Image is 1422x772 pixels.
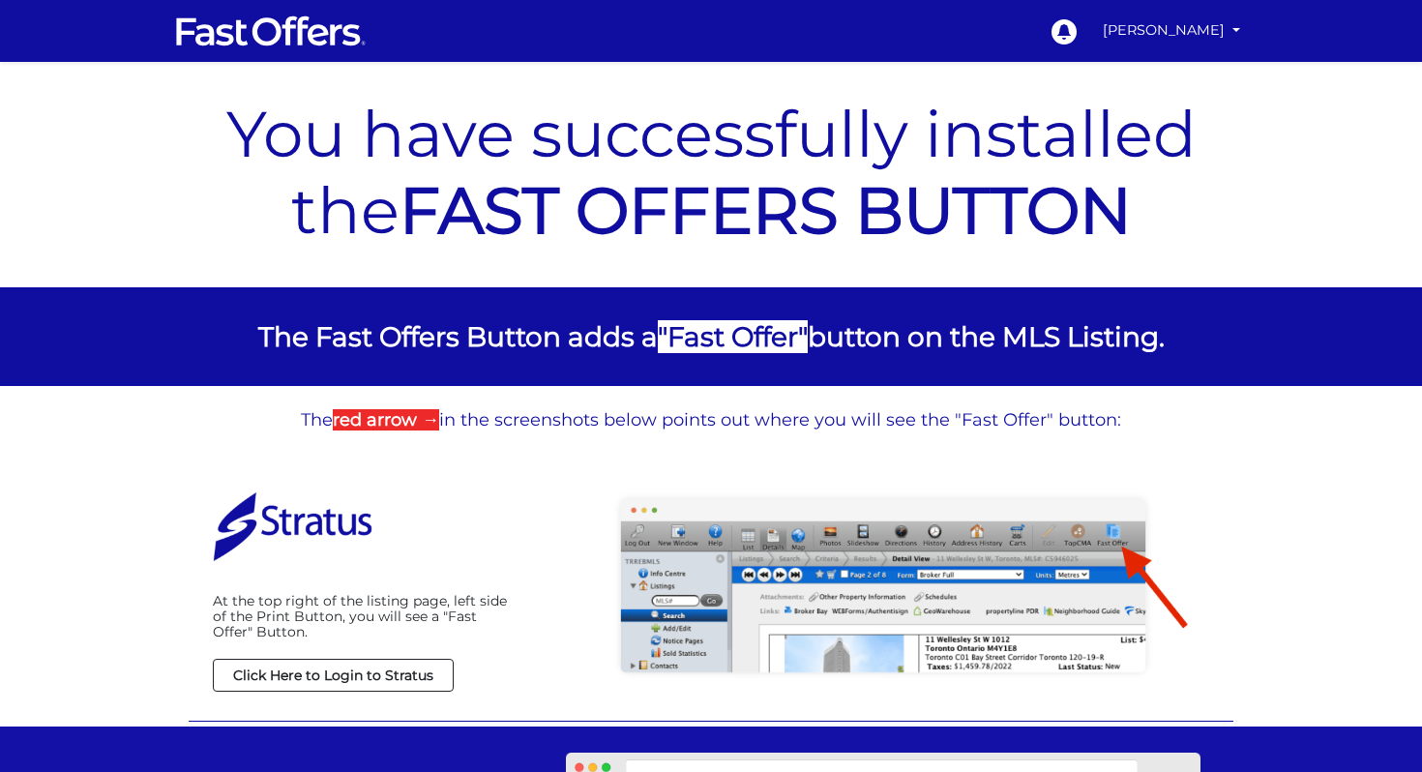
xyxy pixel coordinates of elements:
[808,320,1159,353] span: button on the MLS Listing
[198,316,1224,357] p: The Fast Offers Button adds a
[658,320,808,353] span: " "
[193,410,1229,431] p: The in the screenshots below points out where you will see the "Fast Offer" button:
[213,480,372,574] img: Stratus Login
[1095,12,1248,49] a: [PERSON_NAME]
[333,409,439,431] strong: red arrow →
[198,96,1224,249] p: You have successfully installed the
[559,492,1207,679] img: Stratus Fast Offer Button
[400,171,1132,250] a: FAST OFFERS BUTTON
[667,320,798,353] strong: Fast Offer
[233,667,433,684] strong: Click Here to Login to Stratus
[213,659,454,692] a: Click Here to Login to Stratus
[213,593,509,639] p: At the top right of the listing page, left side of the Print Button, you will see a "Fast Offer" ...
[1159,320,1165,353] span: .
